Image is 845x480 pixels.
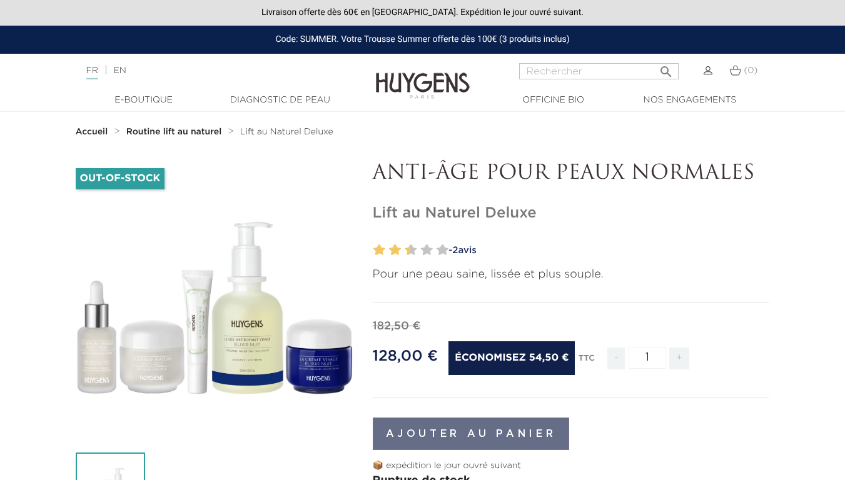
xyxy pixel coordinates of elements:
label: 10 [439,241,448,259]
input: Quantité [629,347,666,369]
img: Huygens [376,52,470,101]
span: 128,00 € [373,349,438,364]
a: EN [113,66,126,75]
label: 9 [434,241,438,259]
span: - [607,347,625,369]
a: Officine Bio [491,94,616,107]
label: 7 [418,241,422,259]
span: Économisez 54,50 € [448,341,575,375]
p: Pour une peau saine, lissée et plus souple. [373,266,770,283]
label: 8 [423,241,433,259]
a: E-Boutique [81,94,206,107]
span: Lift au Naturel Deluxe [240,127,333,136]
div: TTC [579,345,595,379]
p: 📦 expédition le jour ouvré suivant [373,459,770,472]
label: 5 [402,241,407,259]
a: Accueil [76,127,111,137]
i:  [659,61,674,76]
strong: Accueil [76,127,108,136]
span: + [669,347,689,369]
a: -2avis [445,241,770,260]
input: Rechercher [519,63,679,79]
li: Out-of-Stock [76,168,165,189]
span: 182,50 € [373,321,421,332]
span: (0) [744,66,757,75]
h1: Lift au Naturel Deluxe [373,204,770,222]
label: 3 [387,241,391,259]
label: 1 [371,241,375,259]
strong: Routine lift au naturel [126,127,222,136]
label: 6 [408,241,417,259]
label: 4 [392,241,401,259]
button:  [655,59,677,76]
label: 2 [376,241,385,259]
a: Lift au Naturel Deluxe [240,127,333,137]
a: Diagnostic de peau [218,94,343,107]
div: | [80,63,343,78]
a: Routine lift au naturel [126,127,225,137]
span: 2 [452,246,458,255]
a: FR [86,66,98,79]
button: Ajouter au panier [373,417,570,450]
a: Nos engagements [627,94,752,107]
p: ANTI-ÂGE POUR PEAUX NORMALES [373,162,770,186]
